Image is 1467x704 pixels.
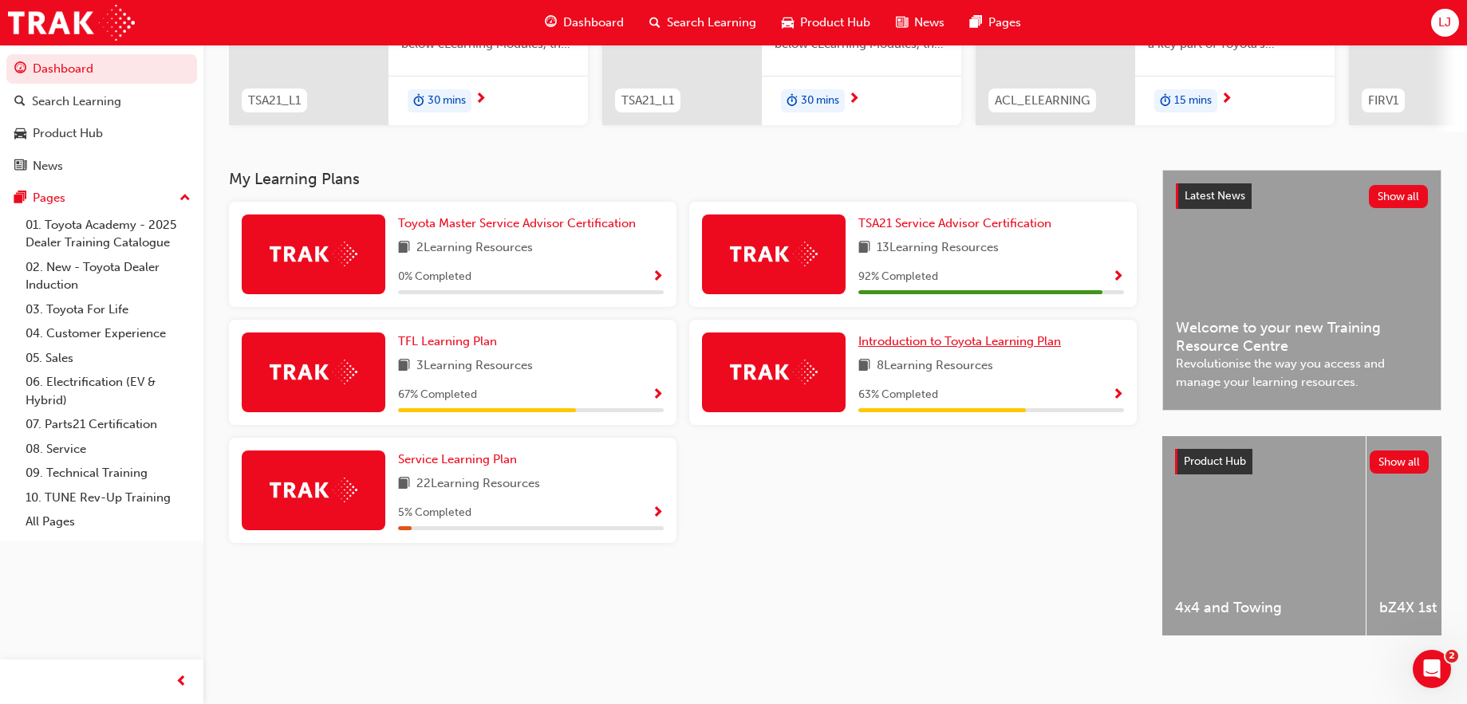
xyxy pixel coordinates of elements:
[858,386,938,404] span: 63 % Completed
[33,124,103,143] div: Product Hub
[1175,449,1429,474] a: Product HubShow all
[1112,267,1124,287] button: Show Progress
[914,14,944,32] span: News
[1176,319,1428,355] span: Welcome to your new Training Resource Centre
[1176,183,1428,209] a: Latest NewsShow all
[19,486,197,510] a: 10. TUNE Rev-Up Training
[33,157,63,175] div: News
[398,452,517,466] span: Service Learning Plan
[858,216,1051,230] span: TSA21 Service Advisor Certification
[475,92,487,107] span: next-icon
[621,92,674,110] span: TSA21_L1
[14,159,26,174] span: news-icon
[649,13,661,33] span: search-icon
[652,385,664,405] button: Show Progress
[6,51,197,183] button: DashboardSearch LearningProduct HubNews
[858,214,1058,233] a: TSA21 Service Advisor Certification
[416,238,533,258] span: 2 Learning Resources
[652,503,664,523] button: Show Progress
[6,183,197,213] button: Pages
[1174,92,1212,110] span: 15 mins
[398,332,503,351] a: TFL Learning Plan
[19,255,197,297] a: 02. New - Toyota Dealer Induction
[545,13,557,33] span: guage-icon
[175,672,187,692] span: prev-icon
[398,504,471,522] span: 5 % Completed
[398,356,410,376] span: book-icon
[6,54,197,84] a: Dashboard
[398,216,636,230] span: Toyota Master Service Advisor Certification
[8,5,135,41] img: Trak
[19,321,197,346] a: 04. Customer Experience
[858,356,870,376] span: book-icon
[229,170,1137,188] h3: My Learning Plans
[19,509,197,534] a: All Pages
[652,388,664,403] span: Show Progress
[1438,14,1451,32] span: LJ
[652,506,664,521] span: Show Progress
[19,213,197,255] a: 01. Toyota Academy - 2025 Dealer Training Catalogue
[398,450,523,469] a: Service Learning Plan
[14,127,26,141] span: car-icon
[416,474,540,494] span: 22 Learning Resources
[1162,436,1366,635] a: 4x4 and Towing
[14,62,26,77] span: guage-icon
[1221,92,1232,107] span: next-icon
[398,474,410,494] span: book-icon
[877,238,999,258] span: 13 Learning Resources
[6,119,197,148] a: Product Hub
[730,360,818,384] img: Trak
[398,386,477,404] span: 67 % Completed
[19,437,197,462] a: 08. Service
[532,6,637,39] a: guage-iconDashboard
[877,356,993,376] span: 8 Learning Resources
[14,95,26,109] span: search-icon
[858,332,1067,351] a: Introduction to Toyota Learning Plan
[1112,385,1124,405] button: Show Progress
[19,412,197,437] a: 07. Parts21 Certification
[652,267,664,287] button: Show Progress
[1185,189,1245,203] span: Latest News
[801,92,839,110] span: 30 mins
[398,268,471,286] span: 0 % Completed
[1175,599,1353,617] span: 4x4 and Towing
[1160,91,1171,112] span: duration-icon
[1184,454,1246,468] span: Product Hub
[6,151,197,181] a: News
[988,14,1021,32] span: Pages
[19,346,197,371] a: 05. Sales
[637,6,769,39] a: search-iconSearch Learning
[1370,450,1430,474] button: Show all
[1176,355,1428,391] span: Revolutionise the way you access and manage your learning resources.
[995,92,1090,110] span: ACL_ELEARNING
[858,268,938,286] span: 92 % Completed
[6,87,197,116] a: Search Learning
[769,6,883,39] a: car-iconProduct Hub
[1112,388,1124,403] span: Show Progress
[398,238,410,258] span: book-icon
[1162,170,1441,411] a: Latest NewsShow allWelcome to your new Training Resource CentreRevolutionise the way you access a...
[19,370,197,412] a: 06. Electrification (EV & Hybrid)
[652,270,664,285] span: Show Progress
[398,214,642,233] a: Toyota Master Service Advisor Certification
[957,6,1034,39] a: pages-iconPages
[858,238,870,258] span: book-icon
[1369,185,1429,208] button: Show all
[270,242,357,266] img: Trak
[33,189,65,207] div: Pages
[782,13,794,33] span: car-icon
[19,461,197,486] a: 09. Technical Training
[1112,270,1124,285] span: Show Progress
[413,91,424,112] span: duration-icon
[428,92,466,110] span: 30 mins
[270,360,357,384] img: Trak
[19,297,197,322] a: 03. Toyota For Life
[416,356,533,376] span: 3 Learning Resources
[32,92,121,111] div: Search Learning
[270,478,357,502] img: Trak
[970,13,982,33] span: pages-icon
[730,242,818,266] img: Trak
[858,334,1061,348] span: Introduction to Toyota Learning Plan
[179,188,191,209] span: up-icon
